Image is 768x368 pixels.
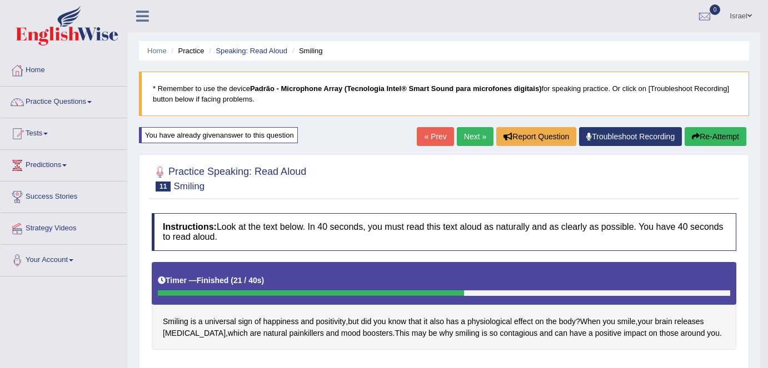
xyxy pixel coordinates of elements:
span: Click to see word definition [263,327,287,339]
span: Click to see word definition [546,316,556,327]
span: Click to see word definition [408,316,421,327]
span: Click to see word definition [540,327,552,339]
span: Click to see word definition [191,316,196,327]
span: Click to see word definition [412,327,426,339]
span: Click to see word definition [163,327,226,339]
span: Click to see word definition [707,327,720,339]
span: Click to see word definition [624,327,646,339]
a: Success Stories [1,182,127,209]
li: Smiling [290,46,323,56]
h5: Timer — [158,276,264,285]
span: Click to see word definition [617,316,636,327]
b: Finished [197,276,229,285]
span: Click to see word definition [238,316,252,327]
span: Click to see word definition [440,327,453,339]
small: Smiling [173,181,205,191]
span: Click to see word definition [655,316,672,327]
span: Click to see word definition [649,327,657,339]
span: Click to see word definition [250,327,261,339]
b: ( [231,276,233,285]
span: Click to see word definition [255,316,261,327]
b: 21 / 40s [233,276,262,285]
span: 11 [156,182,171,191]
span: Click to see word definition [228,327,248,339]
span: Click to see word definition [198,316,203,327]
span: Click to see word definition [316,316,346,327]
a: Next » [457,127,493,146]
span: Click to see word definition [341,327,361,339]
a: Practice Questions [1,87,127,114]
span: Click to see word definition [388,316,407,327]
span: Click to see word definition [580,316,601,327]
span: Click to see word definition [163,316,188,327]
a: Home [147,47,167,55]
span: Click to see word definition [660,327,679,339]
span: Click to see word definition [500,327,538,339]
span: Click to see word definition [637,316,652,327]
span: Click to see word definition [326,327,339,339]
span: Click to see word definition [363,327,393,339]
span: Click to see word definition [289,327,323,339]
span: Click to see word definition [263,316,299,327]
span: Click to see word definition [602,316,615,327]
span: Click to see word definition [430,316,444,327]
a: Speaking: Read Aloud [216,47,287,55]
span: Click to see word definition [301,316,313,327]
span: Click to see word definition [589,327,593,339]
h4: Look at the text below. In 40 seconds, you must read this text aloud as naturally and as clearly ... [152,213,736,250]
span: Click to see word definition [467,316,512,327]
h2: Practice Speaking: Read Aloud [152,164,306,191]
span: Click to see word definition [675,316,704,327]
a: Your Account [1,245,127,273]
span: Click to see word definition [395,327,409,339]
b: ) [262,276,265,285]
a: Strategy Videos [1,213,127,241]
span: Click to see word definition [455,327,480,339]
span: Click to see word definition [446,316,459,327]
li: Practice [168,46,204,56]
span: Click to see word definition [595,327,621,339]
span: Click to see word definition [559,316,576,327]
span: Click to see word definition [373,316,386,327]
div: , ? , , . . [152,262,736,350]
span: Click to see word definition [681,327,705,339]
span: 0 [710,4,721,15]
span: Click to see word definition [490,327,498,339]
span: Click to see word definition [514,316,533,327]
button: Report Question [496,127,576,146]
a: Tests [1,118,127,146]
span: Click to see word definition [555,327,567,339]
span: Click to see word definition [482,327,487,339]
a: Troubleshoot Recording [579,127,682,146]
span: Click to see word definition [461,316,465,327]
button: Re-Attempt [685,127,746,146]
span: Click to see word definition [423,316,427,327]
div: You have already given answer to this question [139,127,298,143]
span: Click to see word definition [428,327,437,339]
b: Padrão - Microphone Array (Tecnologia Intel® Smart Sound para microfones digitais) [250,84,542,93]
span: Click to see word definition [570,327,586,339]
b: Instructions: [163,222,217,231]
a: Predictions [1,150,127,178]
span: Click to see word definition [348,316,358,327]
a: Home [1,55,127,83]
span: Click to see word definition [535,316,544,327]
a: « Prev [417,127,453,146]
span: Click to see word definition [205,316,236,327]
blockquote: * Remember to use the device for speaking practice. Or click on [Troubleshoot Recording] button b... [139,72,749,116]
span: Click to see word definition [361,316,371,327]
